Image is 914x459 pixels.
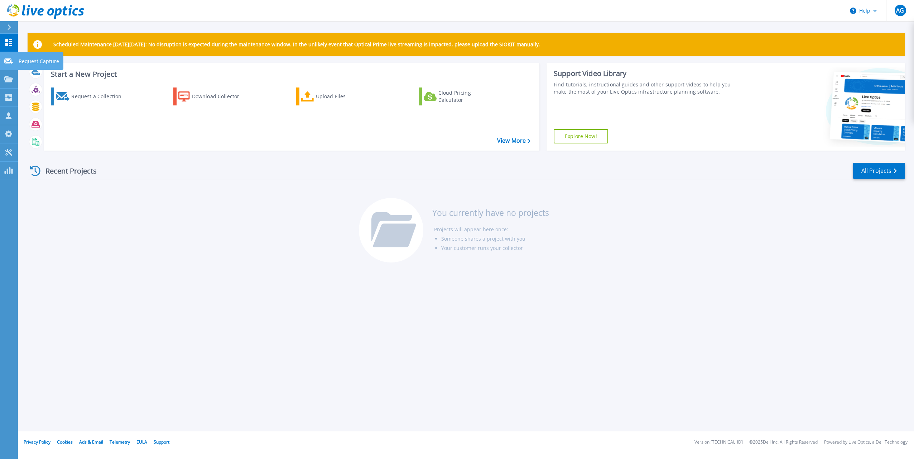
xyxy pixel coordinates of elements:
[896,8,904,13] span: AG
[497,137,530,144] a: View More
[694,440,743,445] li: Version: [TECHNICAL_ID]
[19,52,59,71] p: Request Capture
[749,440,818,445] li: © 2025 Dell Inc. All Rights Reserved
[441,234,549,243] li: Someone shares a project with you
[79,439,103,445] a: Ads & Email
[51,87,131,105] a: Request a Collection
[441,243,549,253] li: Your customer runs your collector
[51,70,530,78] h3: Start a New Project
[110,439,130,445] a: Telemetry
[28,162,106,180] div: Recent Projects
[434,225,549,234] li: Projects will appear here once:
[824,440,908,445] li: Powered by Live Optics, a Dell Technology
[136,439,147,445] a: EULA
[154,439,169,445] a: Support
[173,87,253,105] a: Download Collector
[57,439,73,445] a: Cookies
[296,87,376,105] a: Upload Files
[554,69,739,78] div: Support Video Library
[53,42,540,47] p: Scheduled Maintenance [DATE][DATE]: No disruption is expected during the maintenance window. In t...
[192,89,249,104] div: Download Collector
[853,163,905,179] a: All Projects
[554,129,608,143] a: Explore Now!
[71,89,129,104] div: Request a Collection
[438,89,496,104] div: Cloud Pricing Calculator
[24,439,50,445] a: Privacy Policy
[419,87,499,105] a: Cloud Pricing Calculator
[316,89,373,104] div: Upload Files
[554,81,739,95] div: Find tutorials, instructional guides and other support videos to help you make the most of your L...
[432,209,549,217] h3: You currently have no projects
